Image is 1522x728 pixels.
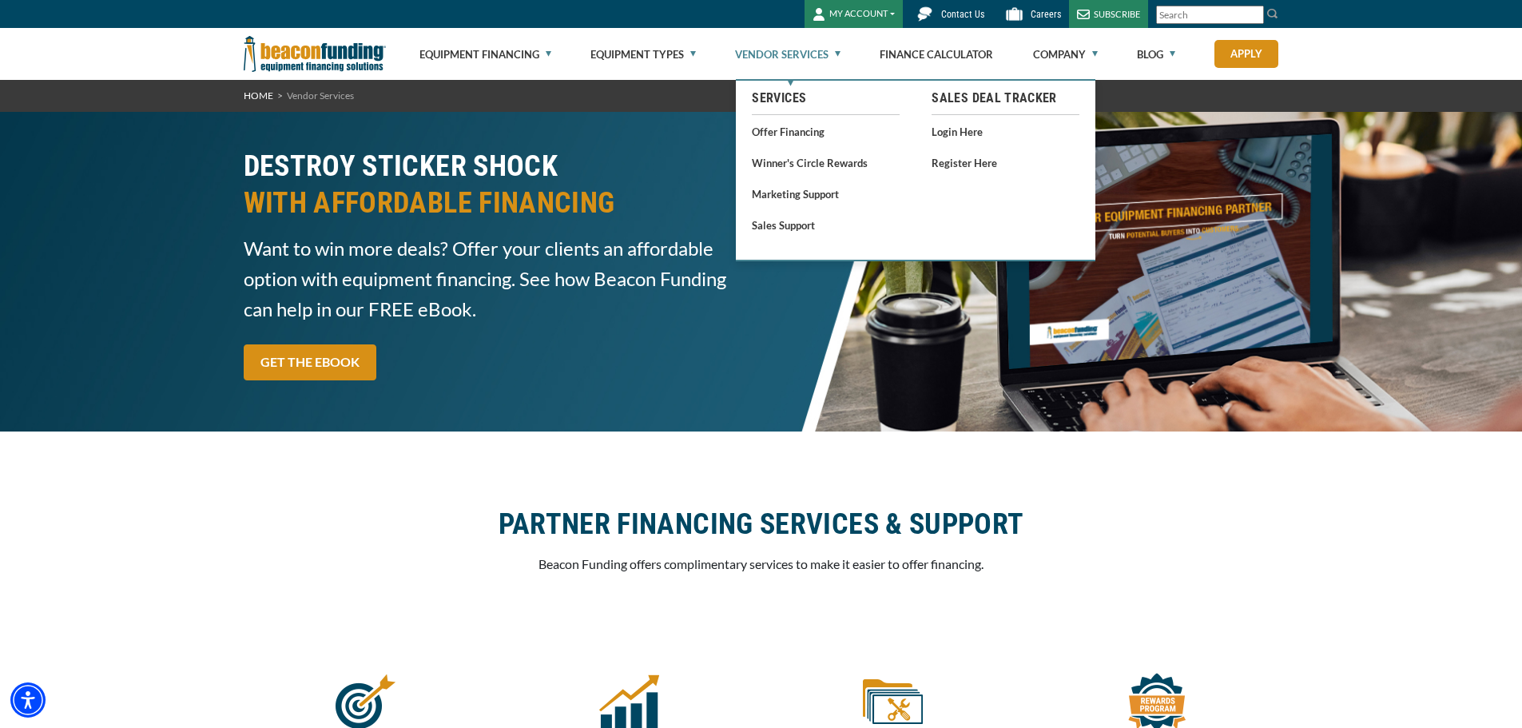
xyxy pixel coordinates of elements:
a: HOME [244,90,273,101]
img: Beacon Funding Corporation logo [244,28,386,80]
h2: PARTNER FINANCING SERVICES & SUPPORT [244,506,1279,543]
a: Winner's Circle [1127,698,1186,713]
span: Want to win more deals? Offer your clients an affordable option with equipment financing. See how... [244,233,752,324]
a: Marketing Support [336,698,395,713]
a: Offer Financing [752,121,900,141]
a: GET THE EBOOK [244,344,376,380]
a: Register Here [932,153,1079,173]
span: Vendor Services [287,90,354,101]
a: Winner's Circle Rewards [752,153,900,173]
a: Services [752,89,900,108]
a: Equipment Types [590,29,696,80]
a: Vendor Services [735,29,840,80]
input: Search [1156,6,1264,24]
a: Marketing Support [752,184,900,204]
span: Contact Us [941,9,984,20]
a: Blog [1137,29,1175,80]
a: Clear search text [1247,9,1260,22]
a: Sales Support [752,215,900,235]
p: Beacon Funding offers complimentary services to make it easier to offer financing. [244,555,1279,574]
h2: DESTROY STICKER SHOCK [244,148,752,221]
span: WITH AFFORDABLE FINANCING [244,185,752,221]
a: Login Here [932,121,1079,141]
span: Careers [1031,9,1061,20]
a: Sales Support [599,698,659,713]
a: Finance Calculator [880,29,993,80]
a: Company [1033,29,1098,80]
div: Accessibility Menu [10,682,46,718]
a: Sales Deal Tracker [932,89,1079,108]
a: Apply [1214,40,1278,68]
img: Search [1266,7,1279,20]
a: Sales Resource Center [863,698,923,713]
a: Equipment Financing [419,29,551,80]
